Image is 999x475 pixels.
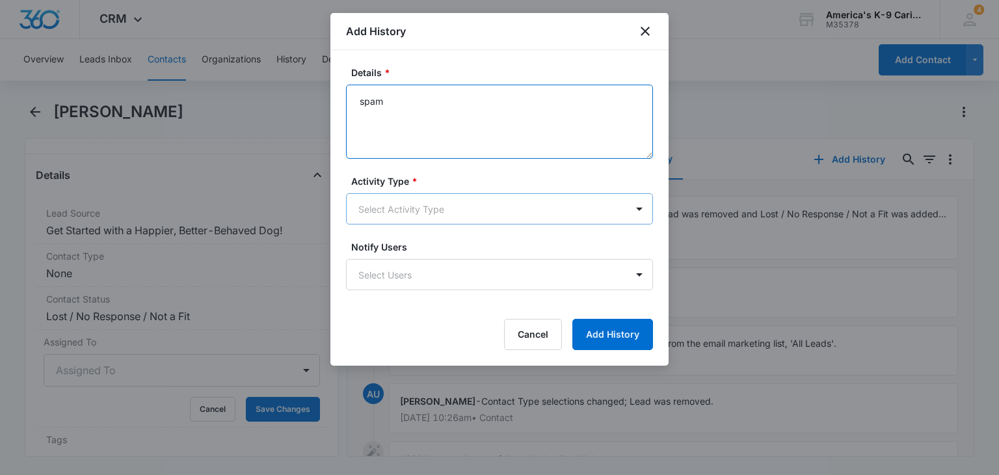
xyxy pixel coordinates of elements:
label: Activity Type [351,174,658,188]
label: Notify Users [351,240,658,254]
button: Cancel [504,319,562,350]
h1: Add History [346,23,406,39]
label: Details [351,66,658,79]
textarea: spam [346,85,653,159]
button: Add History [572,319,653,350]
button: close [637,23,653,39]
